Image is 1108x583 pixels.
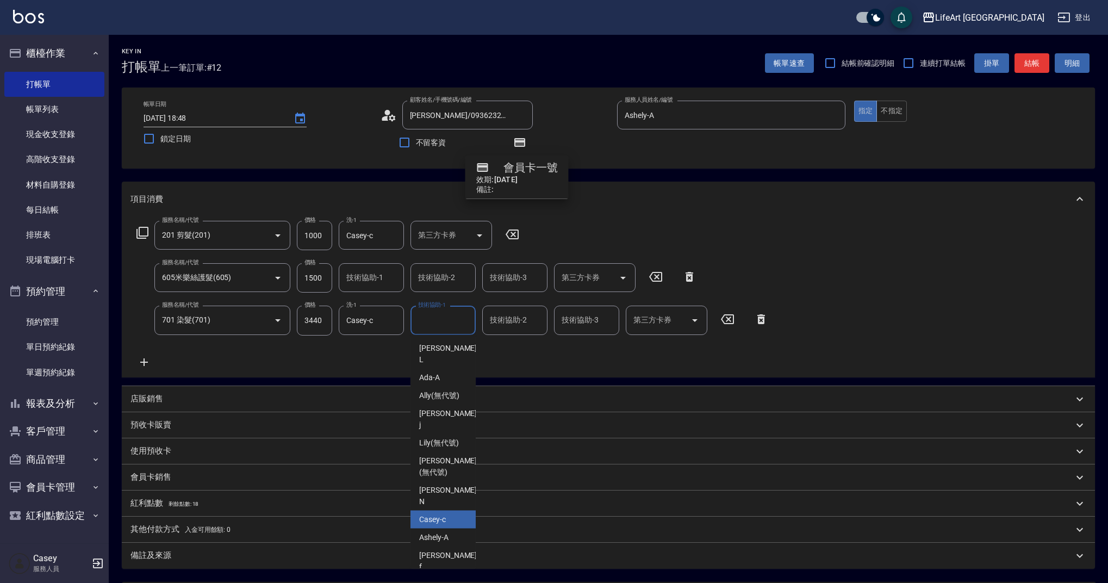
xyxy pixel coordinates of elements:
[122,48,161,55] h2: Key In
[122,517,1095,543] div: 其他付款方式入金可用餘額: 0
[169,501,199,507] span: 剩餘點數: 18
[920,58,966,69] span: 連續打單結帳
[160,133,191,145] span: 鎖定日期
[419,408,479,431] span: [PERSON_NAME] -j
[419,455,477,478] span: [PERSON_NAME] (無代號)
[346,301,357,309] label: 洗-1
[419,550,479,573] span: [PERSON_NAME] -f
[130,550,171,561] p: 備註及來源
[4,97,104,122] a: 帳單列表
[419,343,479,365] span: [PERSON_NAME] -L
[269,227,287,244] button: Open
[9,553,30,574] img: Person
[419,514,446,525] span: Casey -c
[4,309,104,334] a: 預約管理
[130,472,171,483] p: 會員卡銷售
[503,161,558,174] h4: 會員卡一號
[130,419,171,431] p: 預收卡販賣
[4,72,104,97] a: 打帳單
[130,445,171,457] p: 使用預收卡
[33,564,89,574] p: 服務人員
[1055,53,1090,73] button: 明細
[4,389,104,418] button: 報表及分析
[4,473,104,501] button: 會員卡管理
[1053,8,1095,28] button: 登出
[122,182,1095,216] div: 項目消費
[269,312,287,329] button: Open
[4,39,104,67] button: 櫃檯作業
[122,386,1095,412] div: 店販銷售
[974,53,1009,73] button: 掛單
[130,393,163,405] p: 店販銷售
[33,553,89,564] h5: Casey
[476,186,558,193] h2: 備註:
[304,258,316,266] label: 價格
[614,269,632,287] button: Open
[842,58,895,69] span: 結帳前確認明細
[346,216,357,224] label: 洗-1
[4,360,104,385] a: 單週預約紀錄
[4,122,104,147] a: 現金收支登錄
[161,61,222,75] span: 上一筆訂單:#12
[471,227,488,244] button: Open
[625,96,673,104] label: 服務人員姓名/編號
[122,438,1095,464] div: 使用預收卡
[162,258,198,266] label: 服務名稱/代號
[162,216,198,224] label: 服務名稱/代號
[416,137,446,148] span: 不留客資
[122,59,161,75] h3: 打帳單
[122,543,1095,569] div: 備註及來源
[130,524,231,536] p: 其他付款方式
[4,172,104,197] a: 材料自購登錄
[419,437,459,449] span: Lily (無代號)
[4,445,104,474] button: 商品管理
[144,100,166,108] label: 帳單日期
[122,491,1095,517] div: 紅利點數剩餘點數: 18
[1014,53,1049,73] button: 結帳
[4,417,104,445] button: 客戶管理
[876,101,907,122] button: 不指定
[304,216,316,224] label: 價格
[4,222,104,247] a: 排班表
[4,277,104,306] button: 預約管理
[765,53,814,73] button: 帳單速查
[419,372,440,383] span: Ada -A
[410,96,472,104] label: 顧客姓名/手機號碼/編號
[304,301,316,309] label: 價格
[122,464,1095,491] div: 會員卡銷售
[122,412,1095,438] div: 預收卡販賣
[162,301,198,309] label: 服務名稱/代號
[130,194,163,205] p: 項目消費
[269,269,287,287] button: Open
[918,7,1049,29] button: LifeArt [GEOGRAPHIC_DATA]
[476,176,558,183] h2: 效期: [DATE]
[686,312,704,329] button: Open
[418,301,446,309] label: 技術協助-1
[185,526,231,534] span: 入金可用餘額: 0
[854,101,877,122] button: 指定
[4,501,104,530] button: 紅利點數設定
[419,532,449,543] span: Ashely -A
[4,147,104,172] a: 高階收支登錄
[4,334,104,359] a: 單日預約紀錄
[891,7,912,28] button: save
[419,485,479,507] span: [PERSON_NAME] -N
[144,109,283,127] input: YYYY/MM/DD hh:mm
[4,247,104,272] a: 現場電腦打卡
[130,498,198,510] p: 紅利點數
[13,10,44,23] img: Logo
[419,390,459,401] span: Ally (無代號)
[287,106,313,132] button: Choose date, selected date is 2025-09-10
[935,11,1044,24] div: LifeArt [GEOGRAPHIC_DATA]
[4,197,104,222] a: 每日結帳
